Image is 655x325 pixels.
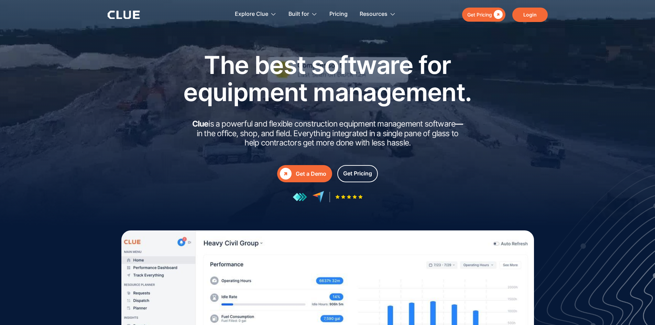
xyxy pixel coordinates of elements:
[360,3,387,25] div: Resources
[235,3,268,25] div: Explore Clue
[462,8,505,22] a: Get Pricing
[293,193,307,202] img: reviews at getapp
[360,3,396,25] div: Resources
[296,170,326,178] div: Get a Demo
[621,292,655,325] iframe: Chat Widget
[343,169,372,178] div: Get Pricing
[467,10,492,19] div: Get Pricing
[312,191,324,203] img: reviews at capterra
[512,8,548,22] a: Login
[492,10,503,19] div: 
[235,3,276,25] div: Explore Clue
[192,119,209,129] strong: Clue
[455,119,463,129] strong: —
[173,51,482,106] h1: The best software for equipment management.
[288,3,309,25] div: Built for
[277,165,332,182] a: Get a Demo
[335,195,363,199] img: Five-star rating icon
[337,165,378,182] a: Get Pricing
[280,168,292,180] div: 
[329,3,348,25] a: Pricing
[288,3,317,25] div: Built for
[190,119,465,148] h2: is a powerful and flexible construction equipment management software in the office, shop, and fi...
